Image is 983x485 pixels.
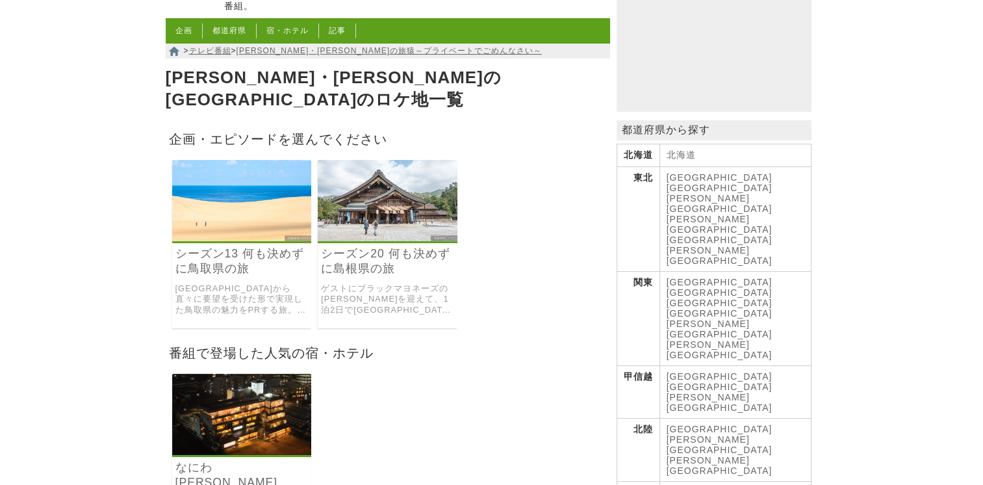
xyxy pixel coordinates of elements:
a: [GEOGRAPHIC_DATA] [667,382,772,392]
a: [GEOGRAPHIC_DATA] [667,350,772,360]
a: [GEOGRAPHIC_DATA] [667,298,772,308]
h1: [PERSON_NAME]・[PERSON_NAME]の[GEOGRAPHIC_DATA]のロケ地一覧 [166,64,610,114]
a: [PERSON_NAME][GEOGRAPHIC_DATA] [667,455,772,476]
th: 東北 [617,167,659,272]
th: 甲信越 [617,366,659,419]
a: [GEOGRAPHIC_DATA] [667,277,772,287]
th: 関東 [617,272,659,366]
a: 東野・岡村の旅猿～プライベートでごめんなさい～ シーズン13 何も決めずに鳥取県の旅 [172,232,312,243]
a: [GEOGRAPHIC_DATA] [667,308,772,319]
a: 記事 [329,26,346,35]
a: テレビ番組 [189,46,231,55]
a: [GEOGRAPHIC_DATA] [667,183,772,193]
h2: 番組で登場した人気の宿・ホテル [166,341,610,364]
a: [GEOGRAPHIC_DATA] [667,371,772,382]
a: [GEOGRAPHIC_DATA] [667,235,772,245]
a: なにわ一水 [172,446,312,457]
a: [GEOGRAPHIC_DATA] [667,172,772,183]
a: [PERSON_NAME] [667,339,750,350]
a: [GEOGRAPHIC_DATA] [667,424,772,434]
a: [PERSON_NAME][GEOGRAPHIC_DATA] [667,434,772,455]
th: 北陸 [617,419,659,482]
a: 北海道 [667,150,696,160]
a: [PERSON_NAME][GEOGRAPHIC_DATA] [667,392,772,413]
a: [PERSON_NAME][GEOGRAPHIC_DATA] [667,245,772,266]
th: 北海道 [617,144,659,167]
a: シーズン20 何も決めずに島根県の旅 [321,246,454,276]
h2: 企画・エピソードを選んでください [166,127,610,150]
a: 宿・ホテル [266,26,309,35]
a: 企画 [175,26,192,35]
p: 都道府県から探す [617,120,811,140]
img: 東野・岡村の旅猿～プライベートでごめんなさい～ シーズン13 何も決めずに鳥取県の旅 [172,160,312,241]
a: [PERSON_NAME]・[PERSON_NAME]の旅猿～プライベートでごめんなさい～ [236,46,542,55]
a: [PERSON_NAME][GEOGRAPHIC_DATA] [667,319,772,339]
a: ゲストにブラックマヨネーズの[PERSON_NAME]を迎えて、1泊2日で[GEOGRAPHIC_DATA]をPRする旅。 [321,283,454,316]
img: なにわ一水 [172,374,312,455]
img: 東野・岡村の旅猿～プライベートでごめんなさい～ シーズン20 何も決めずに島根県の旅 [318,160,457,241]
a: [GEOGRAPHIC_DATA] [667,287,772,298]
a: [GEOGRAPHIC_DATA]から直々に要望を受けた形で実現した鳥取県の魅力をPRする旅。 県おすすめのスポットから[PERSON_NAME]、[PERSON_NAME]の二人が行きたい所を... [175,283,309,316]
a: 都道府県 [212,26,246,35]
a: 東野・岡村の旅猿～プライベートでごめんなさい～ シーズン20 何も決めずに島根県の旅 [318,232,457,243]
a: [PERSON_NAME][GEOGRAPHIC_DATA] [667,214,772,235]
nav: > > [166,44,610,59]
a: [PERSON_NAME][GEOGRAPHIC_DATA] [667,193,772,214]
a: シーズン13 何も決めずに鳥取県の旅 [175,246,309,276]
